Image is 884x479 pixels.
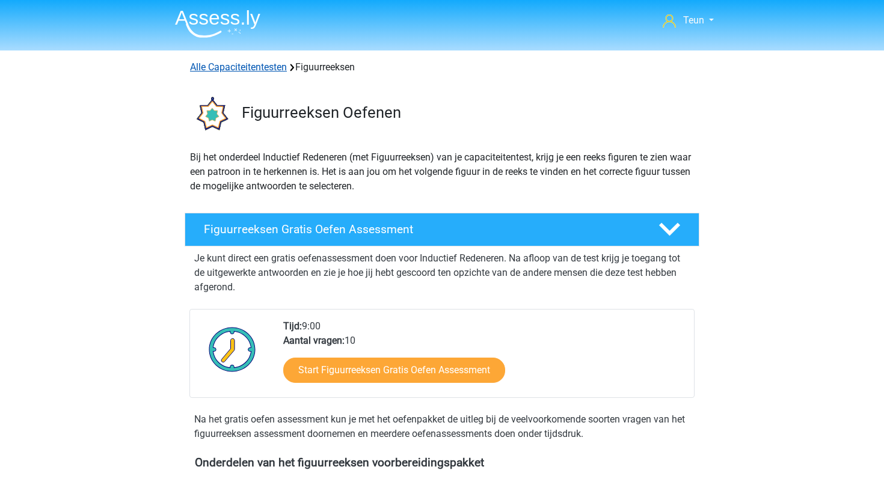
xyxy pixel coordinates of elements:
a: Alle Capaciteitentesten [190,61,287,73]
a: Start Figuurreeksen Gratis Oefen Assessment [283,358,505,383]
span: Teun [683,14,704,26]
h4: Figuurreeksen Gratis Oefen Assessment [204,222,639,236]
a: Teun [658,13,719,28]
img: Assessly [175,10,260,38]
h4: Onderdelen van het figuurreeksen voorbereidingspakket [195,456,689,469]
b: Aantal vragen: [283,335,345,346]
a: Figuurreeksen Gratis Oefen Assessment [180,213,704,246]
img: Klok [202,319,263,379]
div: Figuurreeksen [185,60,699,75]
div: 9:00 10 [274,319,693,397]
p: Je kunt direct een gratis oefenassessment doen voor Inductief Redeneren. Na afloop van de test kr... [194,251,690,294]
img: figuurreeksen [185,89,236,140]
b: Tijd: [283,320,302,332]
p: Bij het onderdeel Inductief Redeneren (met Figuurreeksen) van je capaciteitentest, krijg je een r... [190,150,694,194]
div: Na het gratis oefen assessment kun je met het oefenpakket de uitleg bij de veelvoorkomende soorte... [189,412,695,441]
h3: Figuurreeksen Oefenen [242,103,690,122]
